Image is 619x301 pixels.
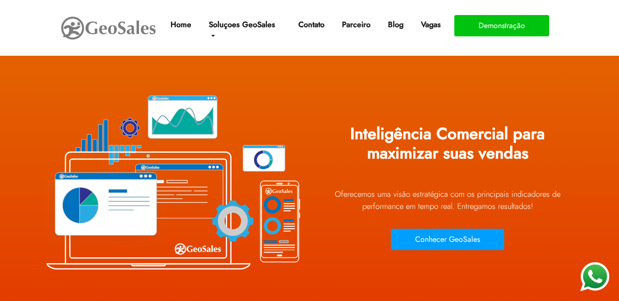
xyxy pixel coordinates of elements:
p: Oferecemos uma visão estratégica com os principais indicadores de performance em tempo real. Ent... [317,188,578,212]
img: GeoSales [60,15,157,42]
img: WhatsApp [580,262,609,291]
a: Parceiro [338,15,374,34]
a: Soluçoes GeoSales [205,15,284,46]
a: Contato [294,15,328,34]
a: Vagas [417,15,445,34]
h1: Inteligência Comercial para maximizar suas vendas [317,117,578,177]
button: Demonstração [454,15,549,36]
a: Blog [384,15,407,34]
img: Plataforma GeoSales [41,73,302,291]
a: Home [167,15,195,34]
button: Conhecer GeoSales [391,229,504,250]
